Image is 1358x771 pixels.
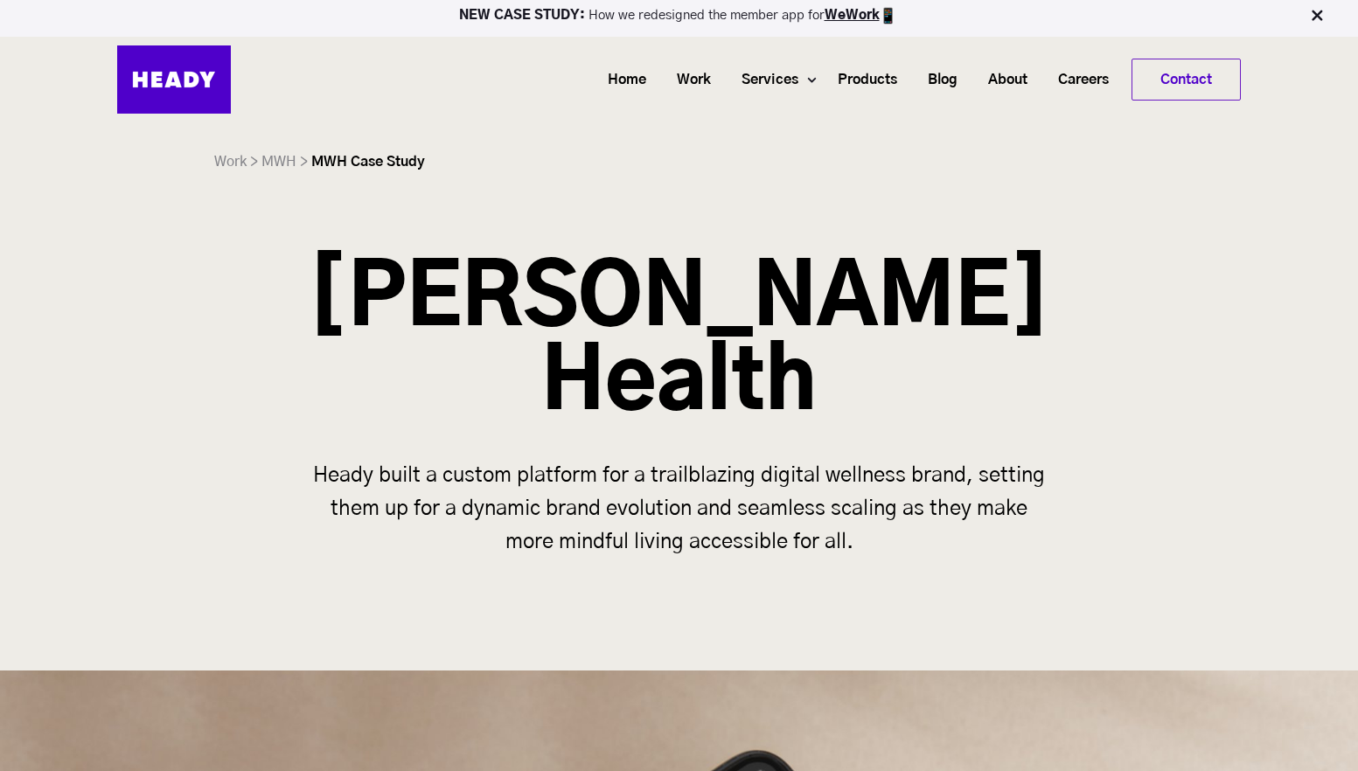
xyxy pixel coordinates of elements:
[906,64,966,96] a: Blog
[261,155,308,169] a: MWH >
[720,64,807,96] a: Services
[880,7,897,24] img: app emoji
[1132,59,1240,100] a: Contact
[248,59,1241,101] div: Navigation Menu
[1036,64,1118,96] a: Careers
[308,459,1051,559] p: Heady built a custom platform for a trailblazing digital wellness brand, setting them up for a dy...
[655,64,720,96] a: Work
[1308,7,1326,24] img: Close Bar
[586,64,655,96] a: Home
[308,258,1051,426] h1: [PERSON_NAME] Health
[214,155,258,169] a: Work >
[311,149,425,175] li: MWH Case Study
[816,64,906,96] a: Products
[117,45,231,114] img: Heady_Logo_Web-01 (1)
[459,9,588,22] strong: NEW CASE STUDY:
[8,7,1350,24] p: How we redesigned the member app for
[825,9,880,22] a: WeWork
[966,64,1036,96] a: About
